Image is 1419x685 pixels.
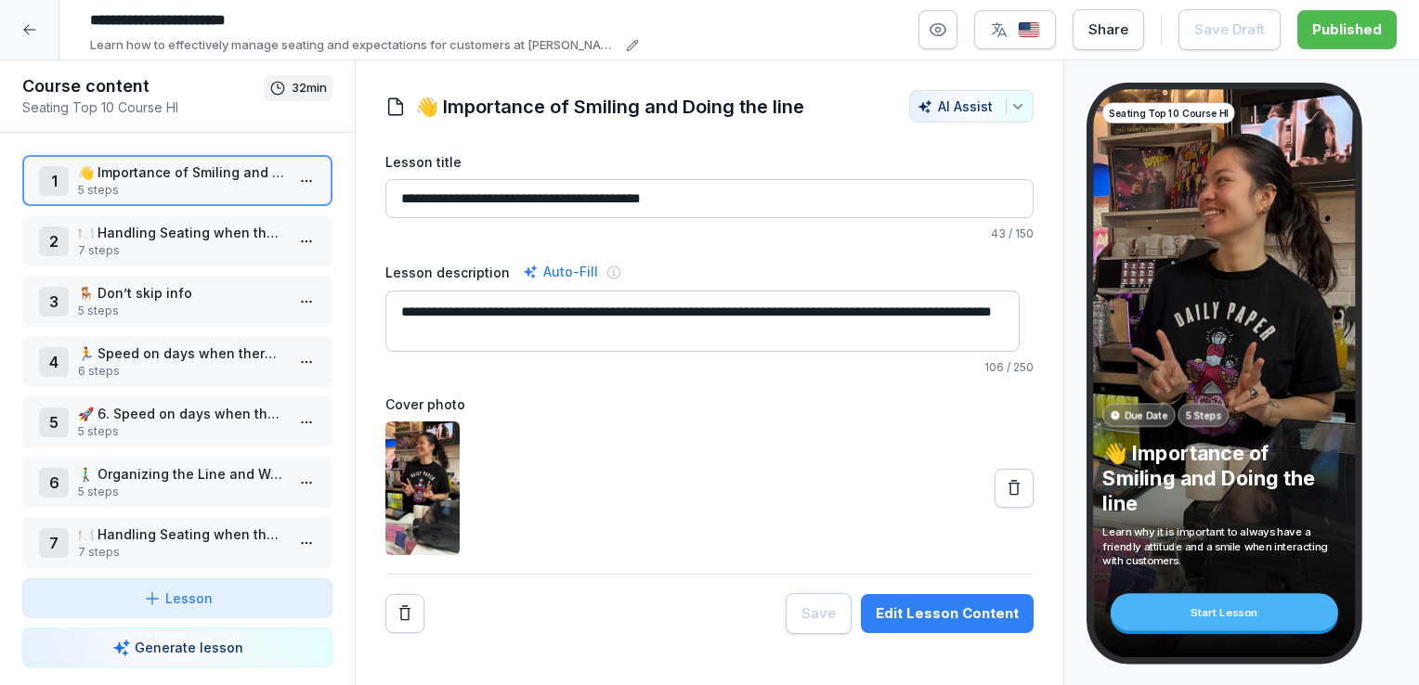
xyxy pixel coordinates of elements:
[22,396,332,447] div: 5🚀 6. Speed on days when there is no possibility for a line(mostly midweek):5 steps
[22,75,264,97] h1: Course content
[385,421,460,555] img: clwysm6k4000w3b6dcvsllx3e.jpg
[385,263,510,282] label: Lesson description
[385,359,1034,376] p: / 250
[984,360,1004,374] span: 106
[1102,440,1346,516] p: 👋 Importance of Smiling and Doing the line
[78,544,284,561] p: 7 steps
[385,594,424,633] button: Remove
[78,223,284,242] p: 🍽️ Handling Seating when there is a Line
[22,336,332,387] div: 4🏃 Speed on days when there is a possibility for a line(mostly weekends):6 steps
[78,182,284,199] p: 5 steps
[39,407,69,437] div: 5
[78,303,284,319] p: 5 steps
[385,394,1034,414] label: Cover photo
[1185,408,1221,422] p: 5 Steps
[165,588,213,608] p: Lesson
[22,276,332,327] div: 3🪑 Don’t skip info5 steps
[415,93,804,121] h1: 👋 Importance of Smiling and Doing the line
[22,97,264,117] p: Seating Top 10 Course HI
[22,517,332,568] div: 7🍽️ Handling Seating when there is No Line and lots of tables7 steps
[385,226,1034,242] p: / 150
[292,79,327,97] p: 32 min
[39,166,69,196] div: 1
[786,593,852,634] button: Save
[39,226,69,256] div: 2
[918,98,1025,114] div: AI Assist
[385,152,1034,172] label: Lesson title
[90,36,620,55] p: Learn how to effectively manage seating and expectations for customers at [PERSON_NAME] Pancake r...
[991,226,1006,240] span: 43
[39,528,69,558] div: 7
[39,287,69,317] div: 3
[519,261,602,283] div: Auto-Fill
[801,603,836,624] div: Save
[22,155,332,206] div: 1👋 Importance of Smiling and Doing the line5 steps
[22,215,332,266] div: 2🍽️ Handling Seating when there is a Line7 steps
[78,404,284,423] p: 🚀 6. Speed on days when there is no possibility for a line(mostly midweek):
[1312,19,1382,40] div: Published
[22,578,332,618] button: Lesson
[78,423,284,440] p: 5 steps
[1297,10,1397,49] button: Published
[78,484,284,500] p: 5 steps
[1018,21,1040,39] img: us.svg
[78,242,284,259] p: 7 steps
[876,603,1019,624] div: Edit Lesson Content
[78,524,284,544] p: 🍽️ Handling Seating when there is No Line and lots of tables
[22,627,332,667] button: Generate lesson
[78,464,284,484] p: 🚶‍♂️ Organizing the Line and Waiting Area
[1102,524,1346,568] p: Learn why it is important to always have a friendly attitude and a smile when interacting with cu...
[1111,593,1338,630] div: Start Lesson
[909,90,1034,123] button: AI Assist
[1073,9,1144,50] button: Share
[1178,9,1281,50] button: Save Draft
[78,363,284,380] p: 6 steps
[135,638,243,657] p: Generate lesson
[39,468,69,498] div: 6
[1109,106,1229,120] p: Seating Top 10 Course HI
[22,457,332,508] div: 6🚶‍♂️ Organizing the Line and Waiting Area5 steps
[78,343,284,363] p: 🏃 Speed on days when there is a possibility for a line(mostly weekends):
[78,283,284,303] p: 🪑 Don’t skip info
[1088,19,1128,40] div: Share
[78,162,284,182] p: 👋 Importance of Smiling and Doing the line
[861,594,1034,633] button: Edit Lesson Content
[1125,408,1168,422] p: Due Date
[39,347,69,377] div: 4
[1194,19,1265,40] div: Save Draft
